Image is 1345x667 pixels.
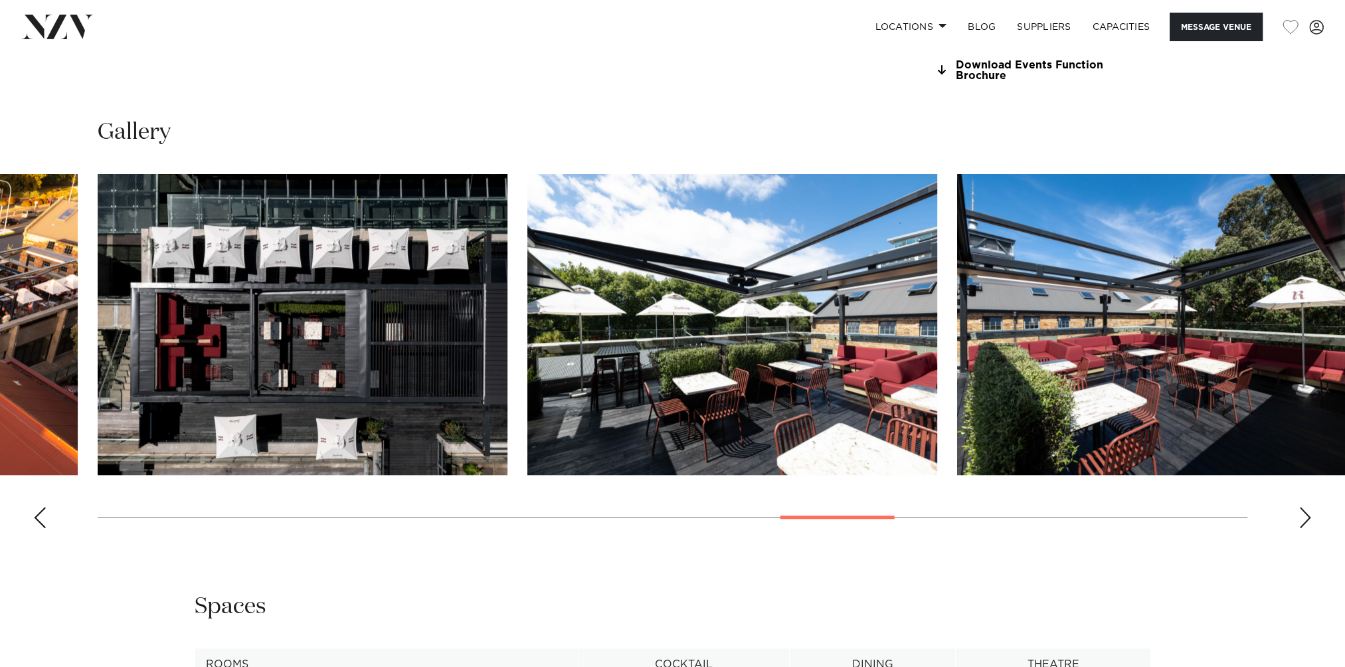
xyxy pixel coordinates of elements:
swiper-slide: 17 / 27 [98,174,507,475]
h2: Spaces [195,592,266,622]
a: Download Events Function Brochure [935,60,1151,82]
a: Locations [864,13,957,41]
button: Message Venue [1170,13,1263,41]
a: BLOG [957,13,1006,41]
img: Darling on Drake rooftop from above [98,174,507,475]
swiper-slide: 18 / 27 [527,174,937,475]
img: nzv-logo.png [21,15,94,39]
a: SUPPLIERS [1006,13,1081,41]
h2: Gallery [98,118,171,147]
a: Capacities [1082,13,1161,41]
